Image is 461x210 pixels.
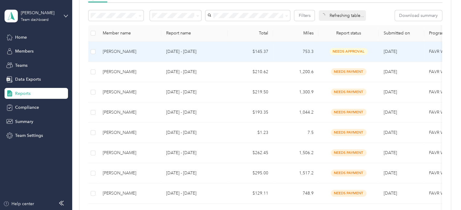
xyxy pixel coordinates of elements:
[273,163,318,183] td: 1,517.2
[228,163,273,183] td: $295.00
[273,82,318,102] td: 1,300.9
[103,190,156,197] div: [PERSON_NAME]
[15,62,27,69] span: Teams
[166,190,223,197] p: [DATE] - [DATE]
[384,170,397,176] span: [DATE]
[166,150,223,156] p: [DATE] - [DATE]
[384,150,397,155] span: [DATE]
[395,10,442,21] button: Download summary
[103,89,156,95] div: [PERSON_NAME]
[384,191,397,196] span: [DATE]
[427,176,461,210] iframe: Everlance-gr Chat Button Frame
[384,49,397,54] span: [DATE]
[15,76,41,82] span: Data Exports
[166,170,223,176] p: [DATE] - [DATE]
[15,132,43,139] span: Team Settings
[384,69,397,74] span: [DATE]
[273,183,318,204] td: 748.9
[103,129,156,136] div: [PERSON_NAME]
[294,10,314,21] button: Filters
[331,109,366,116] span: needs payment
[331,149,366,156] span: needs payment
[384,110,397,115] span: [DATE]
[166,48,223,55] p: [DATE] - [DATE]
[384,89,397,95] span: [DATE]
[103,31,156,36] div: Member name
[331,129,366,136] span: needs payment
[273,42,318,62] td: 753.3
[21,18,49,22] div: Team dashboard
[3,201,34,207] button: Help center
[228,42,273,62] td: $145.37
[21,10,59,16] div: [PERSON_NAME]
[15,48,34,54] span: Members
[98,25,161,42] th: Member name
[273,102,318,123] td: 1,044.2
[166,109,223,116] p: [DATE] - [DATE]
[331,89,366,95] span: needs payment
[273,143,318,163] td: 1,506.2
[15,118,33,125] span: Summary
[379,25,424,42] th: Submitted on
[273,62,318,82] td: 1,200.6
[384,130,397,135] span: [DATE]
[330,48,368,55] span: needs approval
[103,48,156,55] div: [PERSON_NAME]
[15,34,27,40] span: Home
[228,102,273,123] td: $193.35
[228,82,273,102] td: $219.50
[15,104,39,111] span: Compliance
[319,10,366,21] div: Refreshing table...
[166,89,223,95] p: [DATE] - [DATE]
[103,69,156,75] div: [PERSON_NAME]
[228,123,273,143] td: $1.23
[323,31,374,36] span: Report status
[161,25,228,42] th: Report name
[228,143,273,163] td: $262.45
[233,31,268,36] div: Total
[166,129,223,136] p: [DATE] - [DATE]
[103,109,156,116] div: [PERSON_NAME]
[331,170,366,176] span: needs payment
[166,69,223,75] p: [DATE] - [DATE]
[278,31,314,36] div: Miles
[103,170,156,176] div: [PERSON_NAME]
[331,190,366,197] span: needs payment
[228,183,273,204] td: $129.11
[273,123,318,143] td: 7.5
[15,90,31,97] span: Reports
[331,68,366,75] span: needs payment
[228,62,273,82] td: $210.62
[103,150,156,156] div: [PERSON_NAME]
